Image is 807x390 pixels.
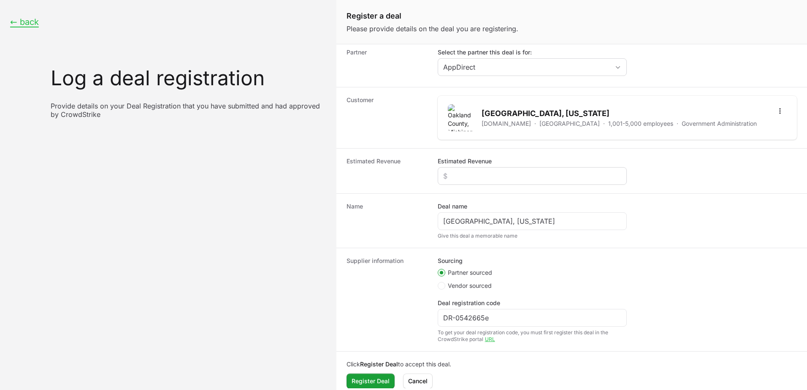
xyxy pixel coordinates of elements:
[448,282,492,290] span: Vendor sourced
[347,24,797,34] p: Please provide details on the deal you are registering.
[448,104,475,131] img: Oakland County, Michigan
[352,376,390,386] span: Register Deal
[10,17,39,27] button: ← back
[438,202,467,211] label: Deal name
[51,68,326,88] h1: Log a deal registration
[539,119,600,128] p: [GEOGRAPHIC_DATA]
[347,157,428,185] dt: Estimated Revenue
[51,102,326,119] p: Provide details on your Deal Registration that you have submitted and had approved by CrowdStrike
[682,119,757,128] p: Government Administration
[347,10,797,22] h1: Register a deal
[403,374,433,389] button: Cancel
[773,104,787,118] button: Open options
[347,257,428,343] dt: Supplier information
[603,119,605,128] span: ·
[336,2,807,352] dl: Create activity form
[408,376,428,386] span: Cancel
[609,59,626,76] div: Open
[347,360,797,368] p: Click to accept this deal.
[347,202,428,239] dt: Name
[438,299,500,307] label: Deal registration code
[443,171,621,181] input: $
[438,157,492,165] label: Estimated Revenue
[438,48,627,57] label: Select the partner this deal is for:
[608,119,673,128] p: 1,001-5,000 employees
[438,257,463,265] legend: Sourcing
[448,268,492,277] span: Partner sourced
[360,360,398,368] b: Register Deal
[677,119,678,128] span: ·
[438,233,627,239] div: Give this deal a memorable name
[482,108,757,119] h2: [GEOGRAPHIC_DATA], [US_STATE]
[347,96,428,140] dt: Customer
[482,119,531,128] a: [DOMAIN_NAME]
[438,329,627,343] div: To get your deal registration code, you must first register this deal in the CrowdStrike portal
[347,48,428,79] dt: Partner
[485,336,495,342] a: URL
[534,119,536,128] span: ·
[347,374,395,389] button: Register Deal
